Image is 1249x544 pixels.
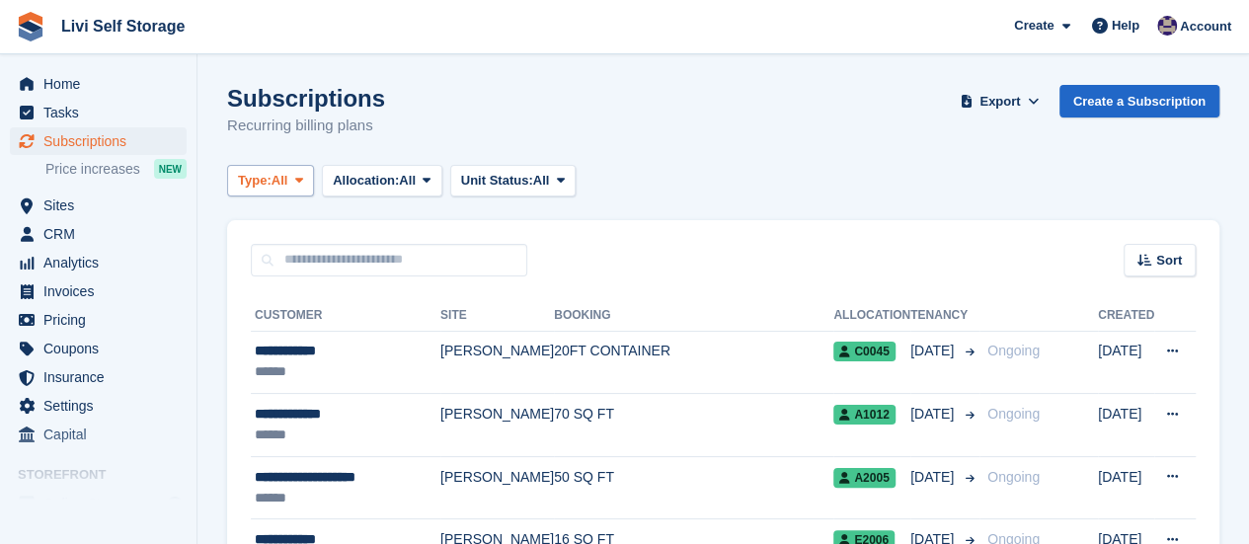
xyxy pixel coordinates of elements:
[910,341,958,361] span: [DATE]
[43,99,162,126] span: Tasks
[53,10,193,42] a: Livi Self Storage
[18,465,196,485] span: Storefront
[238,171,272,191] span: Type:
[910,467,958,488] span: [DATE]
[10,192,187,219] a: menu
[833,342,895,361] span: C0045
[43,421,162,448] span: Capital
[43,277,162,305] span: Invoices
[1098,331,1154,394] td: [DATE]
[533,171,550,191] span: All
[16,12,45,41] img: stora-icon-8386f47178a22dfd0bd8f6a31ec36ba5ce8667c1dd55bd0f319d3a0aa187defe.svg
[554,394,833,457] td: 70 SQ FT
[43,249,162,276] span: Analytics
[227,115,385,137] p: Recurring billing plans
[10,99,187,126] a: menu
[10,421,187,448] a: menu
[322,165,442,197] button: Allocation: All
[833,405,895,425] span: A1012
[440,300,554,332] th: Site
[333,171,399,191] span: Allocation:
[440,456,554,519] td: [PERSON_NAME]
[833,300,910,332] th: Allocation
[461,171,533,191] span: Unit Status:
[10,70,187,98] a: menu
[10,335,187,362] a: menu
[957,85,1044,117] button: Export
[987,406,1040,422] span: Ongoing
[154,159,187,179] div: NEW
[440,331,554,394] td: [PERSON_NAME]
[43,363,162,391] span: Insurance
[1059,85,1219,117] a: Create a Subscription
[251,300,440,332] th: Customer
[1014,16,1054,36] span: Create
[833,468,895,488] span: A2005
[1157,16,1177,36] img: Jim
[554,456,833,519] td: 50 SQ FT
[227,165,314,197] button: Type: All
[43,127,162,155] span: Subscriptions
[10,306,187,334] a: menu
[10,249,187,276] a: menu
[1180,17,1231,37] span: Account
[43,192,162,219] span: Sites
[1156,251,1182,271] span: Sort
[163,492,187,515] a: Preview store
[987,343,1040,358] span: Ongoing
[43,70,162,98] span: Home
[43,335,162,362] span: Coupons
[272,171,288,191] span: All
[10,277,187,305] a: menu
[910,404,958,425] span: [DATE]
[399,171,416,191] span: All
[10,363,187,391] a: menu
[554,331,833,394] td: 20FT CONTAINER
[1098,456,1154,519] td: [DATE]
[45,160,140,179] span: Price increases
[43,392,162,420] span: Settings
[554,300,833,332] th: Booking
[10,127,187,155] a: menu
[440,394,554,457] td: [PERSON_NAME]
[1098,300,1154,332] th: Created
[1112,16,1139,36] span: Help
[43,306,162,334] span: Pricing
[10,220,187,248] a: menu
[227,85,385,112] h1: Subscriptions
[43,220,162,248] span: CRM
[910,300,979,332] th: Tenancy
[987,469,1040,485] span: Ongoing
[1098,394,1154,457] td: [DATE]
[10,490,187,517] a: menu
[450,165,576,197] button: Unit Status: All
[45,158,187,180] a: Price increases NEW
[979,92,1020,112] span: Export
[43,490,162,517] span: Online Store
[10,392,187,420] a: menu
